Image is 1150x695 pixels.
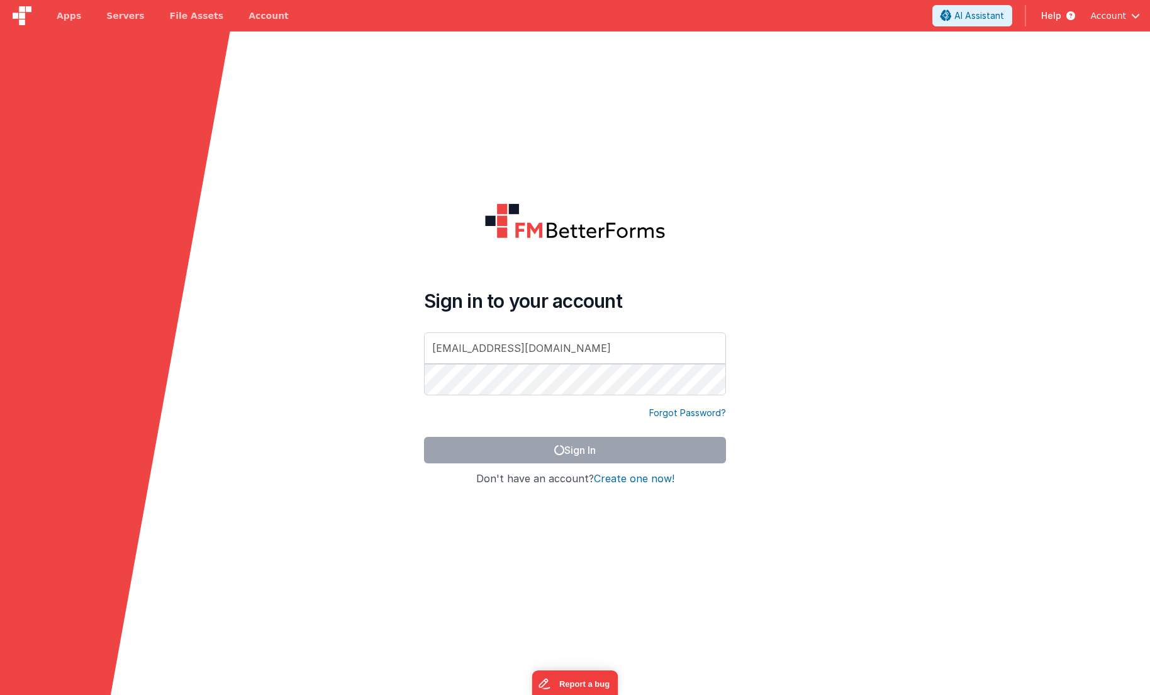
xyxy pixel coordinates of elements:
[424,332,726,364] input: Email Address
[106,9,144,22] span: Servers
[1090,9,1140,22] button: Account
[57,9,81,22] span: Apps
[1041,9,1061,22] span: Help
[424,437,726,463] button: Sign In
[424,473,726,485] h4: Don't have an account?
[932,5,1012,26] button: AI Assistant
[424,290,726,312] h4: Sign in to your account
[649,407,726,419] a: Forgot Password?
[1090,9,1126,22] span: Account
[594,473,674,485] button: Create one now!
[954,9,1004,22] span: AI Assistant
[170,9,224,22] span: File Assets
